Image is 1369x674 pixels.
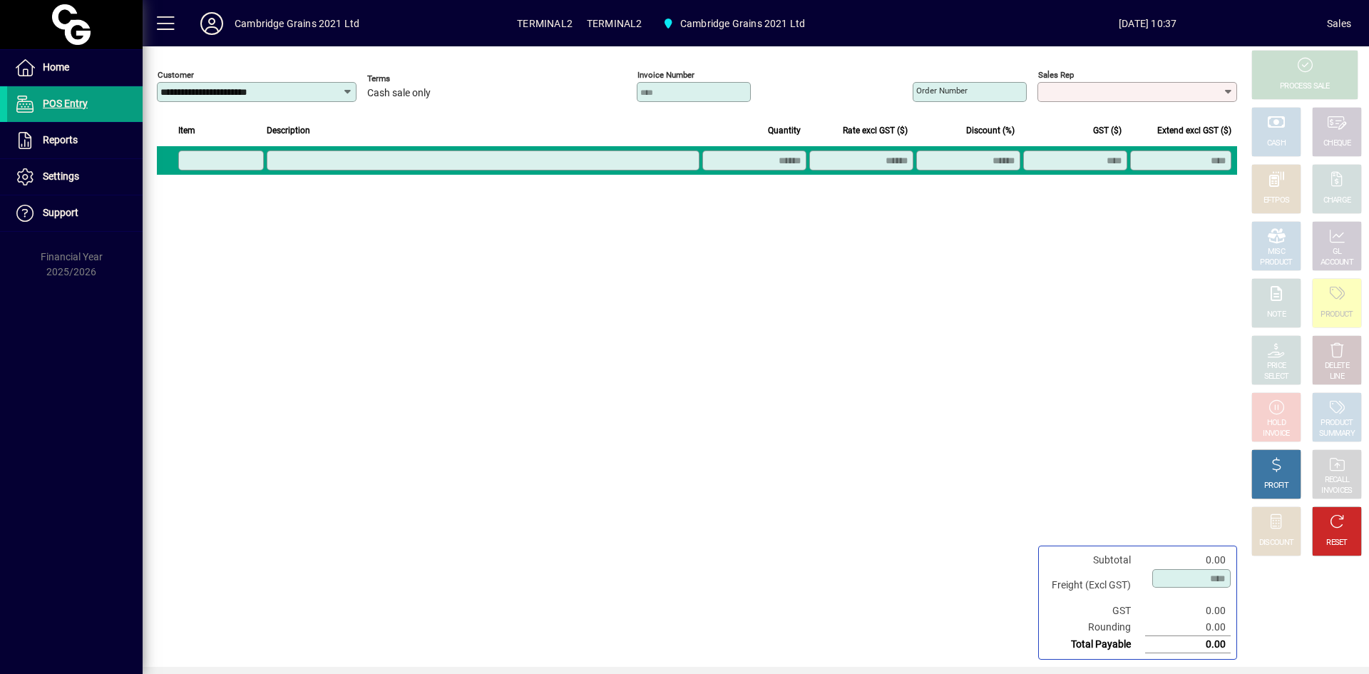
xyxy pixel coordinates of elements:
span: [DATE] 10:37 [968,12,1327,35]
div: CASH [1267,138,1286,149]
span: Support [43,207,78,218]
div: NOTE [1267,310,1286,320]
td: GST [1045,603,1145,619]
div: DELETE [1325,361,1349,372]
div: PRODUCT [1260,257,1292,268]
div: PRODUCT [1321,310,1353,320]
div: GL [1333,247,1342,257]
div: ACCOUNT [1321,257,1353,268]
a: Settings [7,159,143,195]
div: CHEQUE [1323,138,1350,149]
a: Support [7,195,143,231]
span: TERMINAL2 [517,12,573,35]
div: Sales [1327,12,1351,35]
div: LINE [1330,372,1344,382]
span: Cambridge Grains 2021 Ltd [656,11,811,36]
div: DISCOUNT [1259,538,1293,548]
div: MISC [1268,247,1285,257]
span: Description [267,123,310,138]
td: Subtotal [1045,552,1145,568]
span: Reports [43,134,78,145]
a: Reports [7,123,143,158]
span: Item [178,123,195,138]
div: PRICE [1267,361,1286,372]
td: 0.00 [1145,552,1231,568]
div: PROFIT [1264,481,1288,491]
div: PROCESS SALE [1280,81,1330,92]
mat-label: Sales rep [1038,70,1074,80]
div: SUMMARY [1319,429,1355,439]
span: Discount (%) [966,123,1015,138]
span: Extend excl GST ($) [1157,123,1231,138]
div: INVOICE [1263,429,1289,439]
td: Total Payable [1045,636,1145,653]
td: 0.00 [1145,636,1231,653]
td: 0.00 [1145,603,1231,619]
td: Freight (Excl GST) [1045,568,1145,603]
span: Settings [43,170,79,182]
span: Rate excl GST ($) [843,123,908,138]
span: POS Entry [43,98,88,109]
span: Quantity [768,123,801,138]
div: RESET [1326,538,1348,548]
td: Rounding [1045,619,1145,636]
span: TERMINAL2 [587,12,642,35]
span: GST ($) [1093,123,1122,138]
div: SELECT [1264,372,1289,382]
div: PRODUCT [1321,418,1353,429]
button: Profile [189,11,235,36]
div: RECALL [1325,475,1350,486]
span: Home [43,61,69,73]
mat-label: Invoice number [637,70,694,80]
div: HOLD [1267,418,1286,429]
div: CHARGE [1323,195,1351,206]
div: INVOICES [1321,486,1352,496]
mat-label: Customer [158,70,194,80]
span: Terms [367,74,453,83]
td: 0.00 [1145,619,1231,636]
a: Home [7,50,143,86]
div: EFTPOS [1263,195,1290,206]
span: Cash sale only [367,88,431,99]
mat-label: Order number [916,86,968,96]
span: Cambridge Grains 2021 Ltd [680,12,805,35]
div: Cambridge Grains 2021 Ltd [235,12,359,35]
